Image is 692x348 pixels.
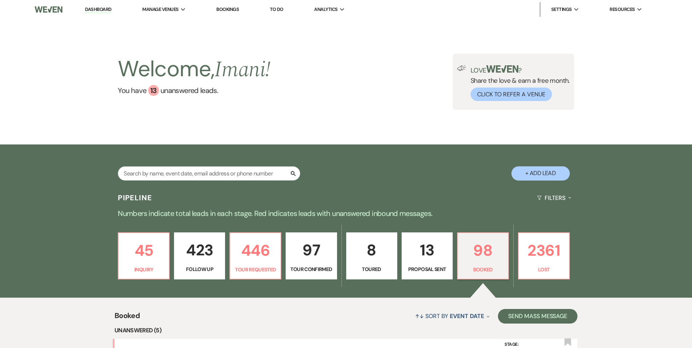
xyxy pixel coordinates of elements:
[118,166,300,181] input: Search by name, event date, email address or phone number
[174,232,225,280] a: 423Follow Up
[486,65,519,73] img: weven-logo-green.svg
[551,6,572,13] span: Settings
[123,238,165,263] p: 45
[462,238,504,263] p: 98
[118,85,270,96] a: You have 13 unanswered leads.
[118,193,152,203] h3: Pipeline
[148,85,159,96] div: 13
[286,232,337,280] a: 97Tour Confirmed
[471,88,552,101] button: Click to Refer a Venue
[415,312,424,320] span: ↑↓
[511,166,570,181] button: + Add Lead
[35,2,62,17] img: Weven Logo
[406,265,448,273] p: Proposal Sent
[523,238,565,263] p: 2361
[450,312,484,320] span: Event Date
[216,6,239,12] a: Bookings
[457,232,509,280] a: 98Booked
[235,266,276,274] p: Tour Requested
[346,232,397,280] a: 8Toured
[179,265,220,273] p: Follow Up
[270,6,283,12] a: To Do
[462,266,504,274] p: Booked
[412,306,492,326] button: Sort By Event Date
[351,238,393,262] p: 8
[402,232,453,280] a: 13Proposal Sent
[471,65,570,74] p: Love ?
[179,238,220,262] p: 423
[523,266,565,274] p: Lost
[115,310,140,326] span: Booked
[142,6,178,13] span: Manage Venues
[466,65,570,101] div: Share the love & earn a free month.
[406,238,448,262] p: 13
[534,188,574,208] button: Filters
[610,6,635,13] span: Resources
[290,265,332,273] p: Tour Confirmed
[118,232,170,280] a: 45Inquiry
[314,6,337,13] span: Analytics
[214,53,270,86] span: Imani !
[290,238,332,262] p: 97
[84,208,609,219] p: Numbers indicate total leads in each stage. Red indicates leads with unanswered inbound messages.
[118,54,270,85] h2: Welcome,
[498,309,577,324] button: Send Mass Message
[235,238,276,263] p: 446
[229,232,281,280] a: 446Tour Requested
[123,266,165,274] p: Inquiry
[351,265,393,273] p: Toured
[518,232,570,280] a: 2361Lost
[115,326,577,335] li: Unanswered (5)
[457,65,466,71] img: loud-speaker-illustration.svg
[85,6,111,13] a: Dashboard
